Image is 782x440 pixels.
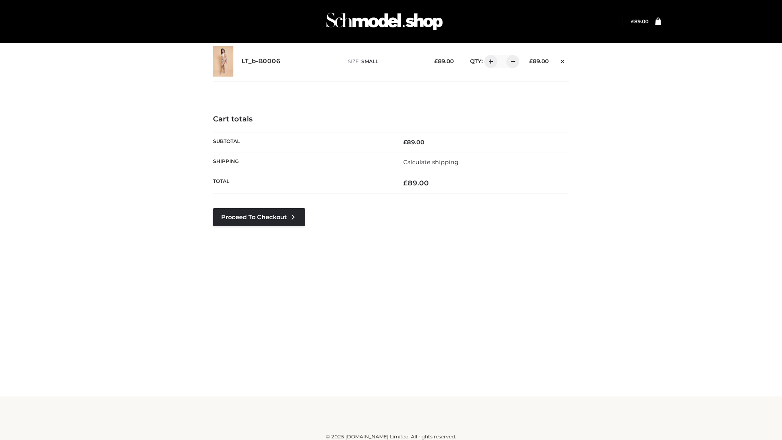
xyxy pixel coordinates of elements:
span: £ [631,18,634,24]
span: SMALL [361,58,378,64]
bdi: 89.00 [403,139,424,146]
a: Proceed to Checkout [213,208,305,226]
a: Remove this item [557,55,569,66]
th: Shipping [213,152,391,172]
th: Total [213,172,391,194]
p: size : [348,58,422,65]
a: LT_b-B0006 [242,57,281,65]
img: LT_b-B0006 - SMALL [213,46,233,77]
bdi: 89.00 [631,18,648,24]
a: Calculate shipping [403,158,459,166]
a: £89.00 [631,18,648,24]
span: £ [434,58,438,64]
span: £ [403,179,408,187]
bdi: 89.00 [403,179,429,187]
img: Schmodel Admin 964 [323,5,446,37]
bdi: 89.00 [529,58,549,64]
span: £ [529,58,533,64]
span: £ [403,139,407,146]
th: Subtotal [213,132,391,152]
bdi: 89.00 [434,58,454,64]
div: QTY: [462,55,516,68]
h4: Cart totals [213,115,569,124]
